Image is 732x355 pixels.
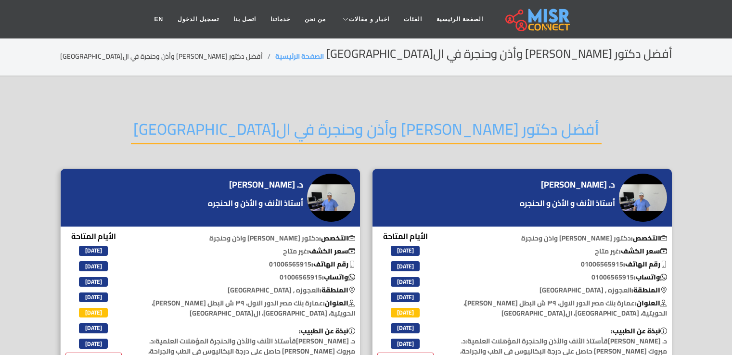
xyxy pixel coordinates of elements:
img: د. مبروك عبد الخالق [619,174,667,222]
p: 01006565915 [138,259,360,269]
b: التخصص: [631,232,667,244]
span: [DATE] [391,277,420,287]
span: [DATE] [79,339,108,348]
a: EN [147,10,171,28]
b: رقم الهاتف: [311,258,355,270]
span: [DATE] [79,277,108,287]
p: العجوزه , [GEOGRAPHIC_DATA] [138,285,360,295]
p: عمارة بنك مصر الدور الاول، ٣٩ ش البطل [PERSON_NAME]، الحويتية، [GEOGRAPHIC_DATA]، ال[GEOGRAPHIC_D... [450,298,672,318]
span: [DATE] [391,261,420,271]
p: غير متاح [138,246,360,256]
p: العجوزه , [GEOGRAPHIC_DATA] [450,285,672,295]
p: 01006565915 [138,272,360,282]
b: واتساب: [322,271,355,283]
a: اتصل بنا [226,10,263,28]
span: [DATE] [79,308,108,317]
span: [DATE] [391,323,420,333]
a: خدماتنا [263,10,297,28]
p: 01006565915 [450,259,672,269]
h2: أفضل دكتور [PERSON_NAME] وأذن وحنجرة في ال[GEOGRAPHIC_DATA] [326,47,672,61]
h4: د. [PERSON_NAME] [229,179,303,190]
span: [DATE] [391,308,420,317]
a: اخبار و مقالات [333,10,397,28]
b: نبذة عن الطبيب: [611,325,667,337]
a: د. [PERSON_NAME] [229,177,306,192]
p: عمارة بنك مصر الدور الاول، ٣٩ ش البطل [PERSON_NAME]، الحويتية، [GEOGRAPHIC_DATA]، ال[GEOGRAPHIC_D... [138,298,360,318]
a: أستاذ الأنف و الأذن و الحنجره [517,197,617,209]
span: [DATE] [79,323,108,333]
li: أفضل دكتور [PERSON_NAME] وأذن وحنجرة في ال[GEOGRAPHIC_DATA] [60,51,275,62]
a: الصفحة الرئيسية [429,10,490,28]
b: نبذة عن الطبيب: [299,325,355,337]
img: main.misr_connect [505,7,570,31]
b: العنوان: [635,297,667,309]
a: د. [PERSON_NAME] [541,177,617,192]
img: د. مبروك عبد الخالق [307,174,355,222]
p: غير متاح [450,246,672,256]
b: رقم الهاتف: [623,258,667,270]
a: الفئات [397,10,429,28]
a: الصفحة الرئيسية [275,50,324,63]
span: [DATE] [79,246,108,255]
span: [DATE] [79,292,108,302]
a: تسجيل الدخول [170,10,226,28]
b: المنطقة: [320,284,355,296]
span: [DATE] [391,246,420,255]
b: التخصص: [319,232,355,244]
b: واتساب: [634,271,667,283]
b: سعر الكشف: [619,245,667,257]
h4: د. [PERSON_NAME] [541,179,615,190]
p: 01006565915 [450,272,672,282]
b: المنطقة: [631,284,667,296]
span: [DATE] [79,261,108,271]
b: العنوان: [323,297,355,309]
p: دكتور [PERSON_NAME] واذن وحنجرة [138,233,360,243]
span: [DATE] [391,292,420,302]
span: [DATE] [391,339,420,348]
h2: أفضل دكتور [PERSON_NAME] وأذن وحنجرة في ال[GEOGRAPHIC_DATA] [131,120,602,144]
a: من نحن [297,10,333,28]
p: دكتور [PERSON_NAME] واذن وحنجرة [450,233,672,243]
a: أستاذ الأنف و الأذن و الحنجره [205,197,306,209]
b: سعر الكشف: [307,245,355,257]
span: اخبار و مقالات [349,15,389,24]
